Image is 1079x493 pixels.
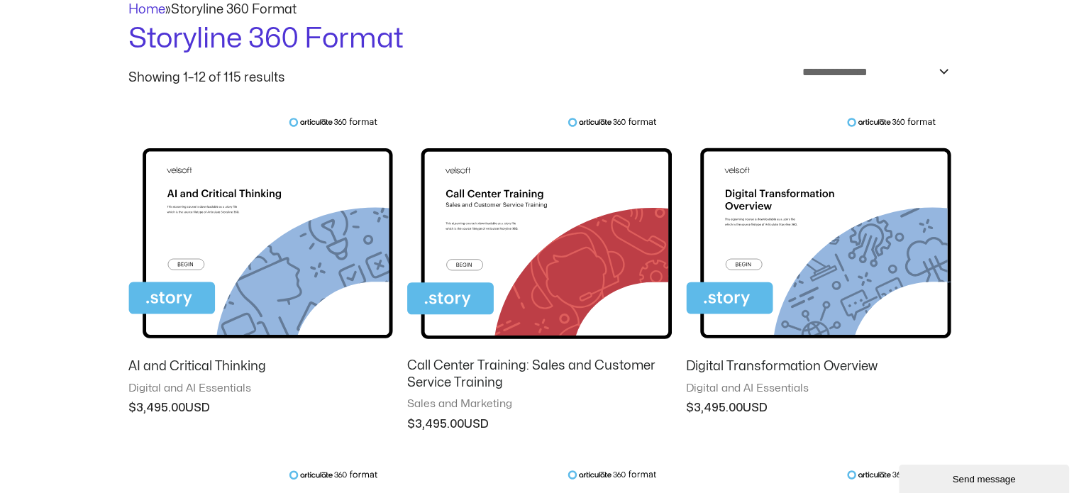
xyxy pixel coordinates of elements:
[686,358,951,375] h2: Digital Transformation Overview
[407,397,672,411] span: Sales and Marketing
[128,358,393,375] h2: AI and Critical Thinking
[128,4,165,16] a: Home
[686,402,743,414] bdi: 3,495.00
[407,419,464,430] bdi: 3,495.00
[171,4,297,16] span: Storyline 360 Format
[686,402,694,414] span: $
[407,358,672,391] h2: Call Center Training: Sales and Customer Service Training
[128,402,185,414] bdi: 3,495.00
[128,72,285,84] p: Showing 1–12 of 115 results
[407,419,415,430] span: $
[686,117,951,347] img: Digital Transformation Overview
[686,358,951,381] a: Digital Transformation Overview
[128,117,393,347] img: AI and Critical Thinking
[686,382,951,396] span: Digital and AI Essentials
[793,59,951,86] select: Shop order
[128,382,393,396] span: Digital and AI Essentials
[407,117,672,348] img: Call Center Training: Sales and Customer Service Training
[899,462,1072,493] iframe: chat widget
[128,4,297,16] span: »
[128,402,136,414] span: $
[407,358,672,397] a: Call Center Training: Sales and Customer Service Training
[128,19,951,59] h1: Storyline 360 Format
[128,358,393,381] a: AI and Critical Thinking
